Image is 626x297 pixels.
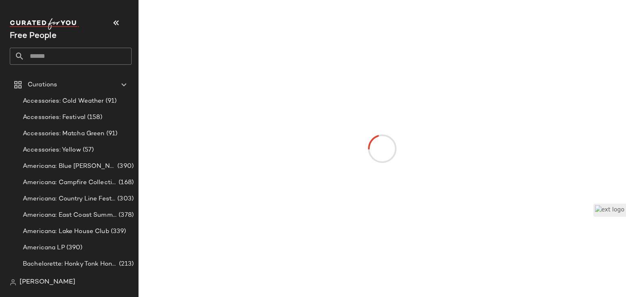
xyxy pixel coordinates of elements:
[23,260,117,269] span: Bachelorette: Honky Tonk Honey
[109,227,126,236] span: (339)
[23,145,81,155] span: Accessories: Yellow
[23,162,116,171] span: Americana: Blue [PERSON_NAME] Baby
[28,80,57,90] span: Curations
[116,162,134,171] span: (390)
[23,113,86,122] span: Accessories: Festival
[23,194,116,204] span: Americana: Country Line Festival
[10,32,57,40] span: Current Company Name
[105,129,118,139] span: (91)
[104,97,117,106] span: (91)
[117,211,134,220] span: (378)
[23,97,104,106] span: Accessories: Cold Weather
[23,129,105,139] span: Accessories: Matcha Green
[23,227,109,236] span: Americana: Lake House Club
[23,211,117,220] span: Americana: East Coast Summer
[86,113,102,122] span: (158)
[10,18,79,30] img: cfy_white_logo.C9jOOHJF.svg
[23,243,65,253] span: Americana LP
[23,178,117,187] span: Americana: Campfire Collective
[81,145,94,155] span: (57)
[117,260,134,269] span: (213)
[20,277,75,287] span: [PERSON_NAME]
[116,194,134,204] span: (303)
[117,178,134,187] span: (168)
[65,243,83,253] span: (390)
[10,279,16,286] img: svg%3e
